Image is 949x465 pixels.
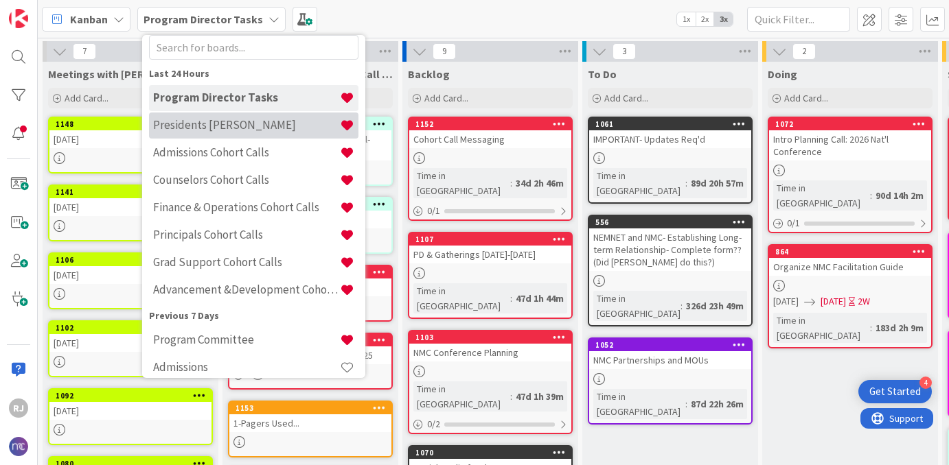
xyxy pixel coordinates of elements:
div: 1103 [409,331,571,344]
span: 2x [696,12,714,26]
span: 7 [73,43,96,60]
span: To Do [588,67,617,81]
div: 864Organize NMC Facilitation Guide [769,246,931,276]
h4: Principals Cohort Calls [153,228,340,241]
a: 1152Cohort Call MessagingTime in [GEOGRAPHIC_DATA]:34d 2h 46m0/1 [408,117,573,221]
div: Time in [GEOGRAPHIC_DATA] [593,168,685,198]
h4: Advancement &Development Cohort Calls [153,283,340,296]
div: 1052 [595,340,751,350]
h4: Counselors Cohort Calls [153,173,340,187]
div: 0/2 [409,416,571,433]
a: 864Organize NMC Facilitation Guide[DATE][DATE]2WTime in [GEOGRAPHIC_DATA]:183d 2h 9m [768,244,933,348]
span: : [685,176,687,191]
div: 1070 [409,446,571,459]
div: 1092 [49,390,211,402]
h4: Finance & Operations Cohort Calls [153,200,340,214]
h4: Presidents [PERSON_NAME] [153,118,340,132]
div: 1103 [415,333,571,342]
div: 1061 [589,118,751,130]
span: 0 / 1 [787,216,800,230]
div: 1106[DATE] [49,254,211,284]
span: Doing [768,67,797,81]
span: Add Card... [784,92,828,104]
span: 3 [613,43,636,60]
div: 1102 [49,322,211,334]
div: 87d 22h 26m [687,396,747,412]
div: 183d 2h 9m [872,320,927,335]
div: 1061IMPORTANT- Updates Req'd [589,118,751,148]
div: NMC Partnerships and MOUs [589,351,751,369]
span: Add Card... [604,92,648,104]
div: 864 [775,247,931,257]
div: 1052 [589,339,751,351]
div: 1141[DATE] [49,186,211,216]
div: Intro Planning Call: 2026 Nat'l Conference [769,130,931,160]
div: 1107PD & Gatherings [DATE]-[DATE] [409,233,571,263]
span: [DATE] [773,294,799,309]
div: Organize NMC Facilitation Guide [769,258,931,276]
span: 1x [677,12,696,26]
span: 2 [792,43,816,60]
div: 1152 [415,119,571,129]
div: [DATE] [49,130,211,148]
span: : [685,396,687,412]
div: 864 [769,246,931,258]
a: 1107PD & Gatherings [DATE]-[DATE]Time in [GEOGRAPHIC_DATA]:47d 1h 44m [408,232,573,319]
div: 47d 1h 44m [512,291,567,306]
div: 89d 20h 57m [687,176,747,191]
input: Search for boards... [149,35,358,60]
div: 1052NMC Partnerships and MOUs [589,339,751,369]
div: Time in [GEOGRAPHIC_DATA] [413,381,510,412]
img: avatar [9,437,28,456]
div: 1148 [49,118,211,130]
div: [DATE] [49,198,211,216]
span: 0 / 1 [427,204,440,218]
div: 556 [595,217,751,227]
div: 11531-Pagers Used... [229,402,391,432]
div: [DATE] [49,334,211,352]
span: Meetings with Danny [48,67,204,81]
div: Last 24 Hours [149,67,358,81]
div: 1152 [409,118,571,130]
h4: Admissions [153,360,340,374]
input: Quick Filter... [747,7,850,32]
div: PD & Gatherings [DATE]-[DATE] [409,246,571,263]
span: 0 / 2 [427,417,440,431]
div: 1107 [409,233,571,246]
div: 556 [589,216,751,228]
div: Time in [GEOGRAPHIC_DATA] [773,313,870,343]
div: Open Get Started checklist, remaining modules: 4 [858,380,932,403]
div: 1092 [56,391,211,401]
span: : [870,188,872,203]
div: Time in [GEOGRAPHIC_DATA] [413,283,510,313]
span: Kanban [70,11,108,27]
div: 1107 [415,235,571,244]
h4: Admissions Cohort Calls [153,145,340,159]
div: 326d 23h 49m [683,298,747,313]
span: Backlog [408,67,450,81]
div: [DATE] [49,402,211,420]
a: 1141[DATE] [48,184,213,241]
div: NMC Conference Planning [409,344,571,361]
h4: Grad Support Cohort Calls [153,255,340,269]
div: 1072 [775,119,931,129]
div: IMPORTANT- Updates Req'd [589,130,751,148]
div: 1072Intro Planning Call: 2026 Nat'l Conference [769,118,931,160]
a: 1061IMPORTANT- Updates Req'dTime in [GEOGRAPHIC_DATA]:89d 20h 57m [588,117,753,204]
div: 1148[DATE] [49,118,211,148]
div: 1106 [49,254,211,266]
div: 1102 [56,323,211,333]
div: 1103NMC Conference Planning [409,331,571,361]
div: 34d 2h 46m [512,176,567,191]
span: : [510,291,512,306]
h4: Program Director Tasks [153,91,340,104]
a: 1148[DATE] [48,117,213,174]
div: 0/1 [409,202,571,219]
div: 0/1 [769,215,931,232]
div: Time in [GEOGRAPHIC_DATA] [593,389,685,419]
h4: Program Committee [153,333,340,346]
span: 9 [433,43,456,60]
div: 1153 [229,402,391,414]
a: 556NEMNET and NMC- Establishing Long-term Relationship- Complete form?? (Did [PERSON_NAME] do thi... [588,215,753,326]
div: Get Started [869,385,921,398]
